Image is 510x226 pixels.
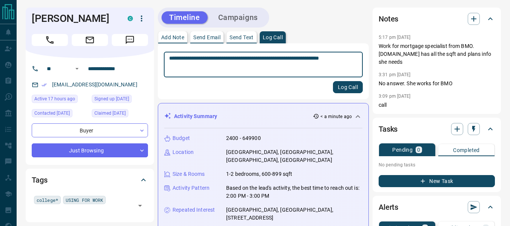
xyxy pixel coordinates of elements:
[32,109,88,120] div: Mon Jun 30 2025
[94,95,129,103] span: Signed up [DATE]
[379,201,398,213] h2: Alerts
[226,170,292,178] p: 1-2 bedrooms, 600-899 sqft
[173,134,190,142] p: Budget
[379,198,495,216] div: Alerts
[128,16,133,21] div: condos.ca
[173,206,215,214] p: Repeated Interest
[379,159,495,171] p: No pending tasks
[72,64,82,73] button: Open
[32,143,148,157] div: Just Browsing
[164,109,362,123] div: Activity Summary< a minute ago
[94,109,126,117] span: Claimed [DATE]
[453,148,480,153] p: Completed
[263,35,283,40] p: Log Call
[32,123,148,137] div: Buyer
[72,34,108,46] span: Email
[32,34,68,46] span: Call
[226,148,362,164] p: [GEOGRAPHIC_DATA], [GEOGRAPHIC_DATA], [GEOGRAPHIC_DATA], [GEOGRAPHIC_DATA]
[379,94,411,99] p: 3:09 pm [DATE]
[37,196,58,204] span: college*
[226,206,362,222] p: [GEOGRAPHIC_DATA], [GEOGRAPHIC_DATA], [STREET_ADDRESS]
[230,35,254,40] p: Send Text
[92,95,148,105] div: Mon Apr 07 2025
[379,175,495,187] button: New Task
[162,11,208,24] button: Timeline
[32,12,116,25] h1: [PERSON_NAME]
[379,101,495,109] p: call
[161,35,184,40] p: Add Note
[379,120,495,138] div: Tasks
[173,148,194,156] p: Location
[174,112,217,120] p: Activity Summary
[193,35,220,40] p: Send Email
[417,147,420,152] p: 0
[379,123,398,135] h2: Tasks
[32,174,47,186] h2: Tags
[379,42,495,66] p: Work for mortgage specialist from BMO. [DOMAIN_NAME] has all the sqft and plans info she needs
[379,35,411,40] p: 5:17 pm [DATE]
[379,10,495,28] div: Notes
[173,170,205,178] p: Size & Rooms
[333,81,363,93] button: Log Call
[32,95,88,105] div: Mon Aug 11 2025
[52,81,137,88] a: [EMAIL_ADDRESS][DOMAIN_NAME]
[66,196,103,204] span: USING FOR WORK
[34,95,75,103] span: Active 17 hours ago
[226,134,261,142] p: 2400 - 649900
[135,200,145,211] button: Open
[42,82,47,88] svg: Email Verified
[379,80,495,88] p: No answer. She works for BMO
[392,147,413,152] p: Pending
[32,171,148,189] div: Tags
[112,34,148,46] span: Message
[211,11,265,24] button: Campaigns
[173,184,210,192] p: Activity Pattern
[379,72,411,77] p: 3:31 pm [DATE]
[34,109,70,117] span: Contacted [DATE]
[226,184,362,200] p: Based on the lead's activity, the best time to reach out is: 2:00 PM - 3:00 PM
[379,13,398,25] h2: Notes
[92,109,148,120] div: Mon Apr 07 2025
[320,113,352,120] p: < a minute ago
